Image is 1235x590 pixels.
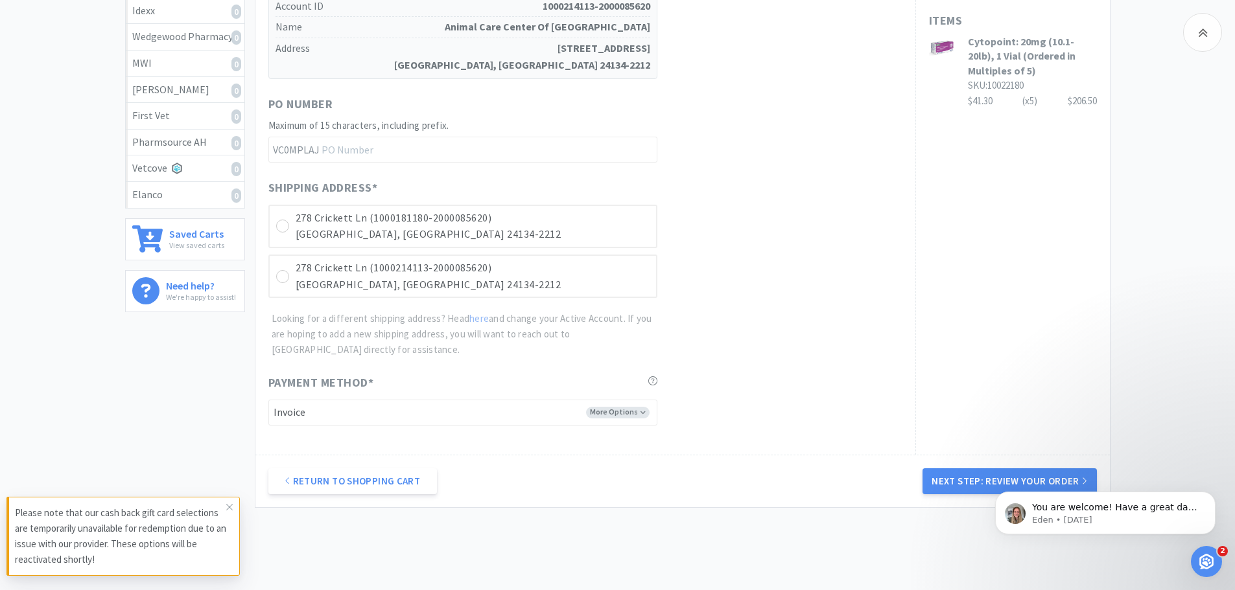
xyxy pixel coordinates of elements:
span: 2 [1217,546,1228,556]
h6: Need help? [166,277,236,291]
p: Message from Eden, sent 1d ago [56,104,224,116]
span: Maximum of 15 characters, including prefix. [268,119,449,131]
div: First Vet [132,108,238,124]
div: $206.50 [1068,93,1097,109]
img: Profile image for Eden [29,93,50,114]
h5: Name [276,17,650,38]
i: 0 [231,162,241,176]
div: (x 5 ) [1022,93,1037,109]
div: message notification from Eden, 1d ago. You are welcome! Have a great day! 😄 [19,82,240,124]
div: Wedgewood Pharmacy [132,28,238,45]
a: Saved CartsView saved carts [125,218,245,260]
h1: Items [929,12,1097,30]
p: [GEOGRAPHIC_DATA], [GEOGRAPHIC_DATA] 24134-2212 [296,226,650,243]
div: Pharmsource AH [132,134,238,151]
span: SKU: 10022180 [968,79,1024,91]
a: here [469,312,489,324]
strong: [STREET_ADDRESS] [GEOGRAPHIC_DATA], [GEOGRAPHIC_DATA] 24134-2212 [394,40,650,73]
span: You are welcome! Have a great day! 😄 [56,92,222,115]
strong: Animal Care Center Of [GEOGRAPHIC_DATA] [445,19,650,36]
h5: Address [276,38,650,75]
p: 278 Crickett Ln (1000214113-2000085620) [296,260,650,277]
span: Shipping Address * [268,179,378,198]
div: Vetcove [132,160,238,177]
div: Elanco [132,187,238,203]
a: Elanco0 [126,182,244,208]
a: First Vet0 [126,103,244,130]
i: 0 [231,109,241,124]
i: 0 [231,188,241,203]
p: 278 Crickett Ln (1000181180-2000085620) [296,210,650,227]
div: $41.30 [968,93,1097,109]
span: Payment Method * [268,374,374,392]
iframe: Intercom live chat [1191,546,1222,577]
button: Next Step: Review Your Order [923,468,1096,494]
a: Pharmsource AH0 [126,130,244,156]
i: 0 [231,84,241,98]
i: 0 [231,5,241,19]
h6: Saved Carts [169,225,224,239]
span: VC0MPLAJ [268,137,322,162]
img: bd664e03be1e4343977eeb9e4a5ab1c4_529555.jpeg [929,34,955,60]
p: [GEOGRAPHIC_DATA], [GEOGRAPHIC_DATA] 24134-2212 [296,277,650,293]
iframe: Intercom notifications message [976,410,1235,555]
i: 0 [231,57,241,71]
a: MWI0 [126,51,244,77]
p: View saved carts [169,239,224,251]
a: [PERSON_NAME]0 [126,77,244,104]
i: 0 [231,136,241,150]
span: PO Number [268,95,333,114]
div: [PERSON_NAME] [132,82,238,98]
div: MWI [132,55,238,72]
a: Wedgewood Pharmacy0 [126,24,244,51]
h3: Cytopoint: 20mg (10.1-20lb), 1 Vial (Ordered in Multiples of 5) [968,34,1097,78]
input: PO Number [268,137,657,163]
i: 0 [231,30,241,45]
p: We're happy to assist! [166,291,236,303]
a: Vetcove0 [126,155,244,182]
a: Return to Shopping Cart [268,468,437,494]
div: Idexx [132,3,238,19]
p: Looking for a different shipping address? Head and change your Active Account. If you are hoping ... [272,311,657,357]
p: Please note that our cash back gift card selections are temporarily unavailable for redemption du... [15,505,226,567]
